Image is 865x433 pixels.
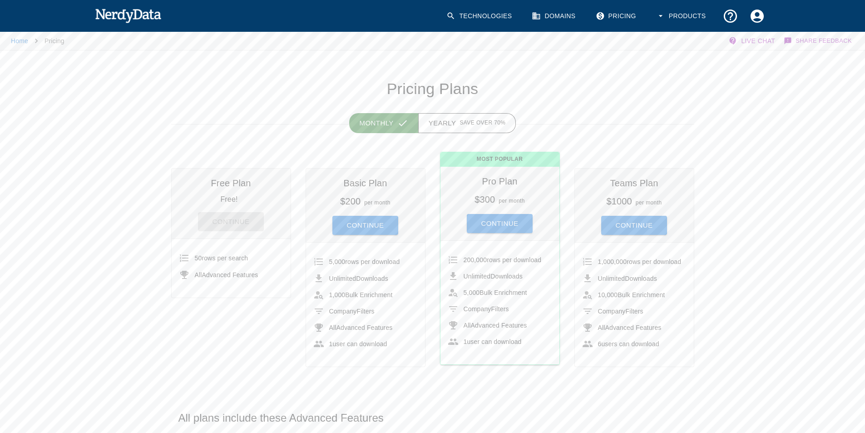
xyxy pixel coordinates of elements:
[464,273,523,280] span: Downloads
[606,196,632,206] h6: $1000
[598,324,605,331] span: All
[598,275,625,282] span: Unlimited
[582,176,687,190] h6: Teams Plan
[464,256,487,264] span: 200,000
[464,256,542,264] span: rows per download
[464,322,527,329] span: Advanced Features
[313,176,418,190] h6: Basic Plan
[717,3,744,30] button: Support and Documentation
[329,308,357,315] span: Company
[349,113,419,133] button: Monthly
[340,196,361,206] h6: $200
[651,3,713,30] button: Products
[475,194,495,204] h6: $300
[329,291,393,299] span: Bulk Enrichment
[179,176,283,190] h6: Free Plan
[598,308,626,315] span: Company
[467,214,533,233] button: Continue
[171,80,694,99] h1: Pricing Plans
[598,291,618,299] span: 10,000
[220,195,237,203] p: Free!
[464,273,491,280] span: Unlimited
[782,32,854,50] button: Share Feedback
[464,289,527,296] span: Bulk Enrichment
[636,199,662,206] span: per month
[195,254,202,262] span: 50
[598,308,643,315] span: Filters
[44,36,64,45] p: Pricing
[464,305,509,313] span: Filters
[727,32,779,50] button: Live Chat
[329,258,400,265] span: rows per download
[441,3,519,30] a: Technologies
[329,324,393,331] span: Advanced Features
[598,258,627,265] span: 1,000,000
[598,340,659,348] span: users can download
[329,275,356,282] span: Unlimited
[364,199,390,206] span: per month
[195,254,248,262] span: rows per search
[464,338,522,345] span: user can download
[329,340,333,348] span: 1
[329,275,388,282] span: Downloads
[598,275,657,282] span: Downloads
[95,6,162,25] img: NerdyData.com
[598,324,662,331] span: Advanced Features
[329,324,336,331] span: All
[598,258,682,265] span: rows per download
[464,289,480,296] span: 5,000
[329,308,375,315] span: Filters
[11,32,64,50] nav: breadcrumb
[332,216,399,235] button: Continue
[195,271,202,279] span: All
[601,216,667,235] button: Continue
[329,258,346,265] span: 5,000
[598,340,602,348] span: 6
[329,340,387,348] span: user can download
[598,291,665,299] span: Bulk Enrichment
[464,338,467,345] span: 1
[418,113,516,133] button: Yearly Save over 70%
[460,119,505,128] span: Save over 70%
[195,271,258,279] span: Advanced Features
[590,3,643,30] a: Pricing
[744,3,771,30] button: Account Settings
[464,322,471,329] span: All
[448,174,552,189] h6: Pro Plan
[526,3,583,30] a: Domains
[820,368,854,403] iframe: Drift Widget Chat Controller
[464,305,491,313] span: Company
[171,411,694,425] h3: All plans include these Advanced Features
[499,198,525,204] span: per month
[440,152,559,167] span: Most Popular
[329,291,346,299] span: 1,000
[11,37,28,45] a: Home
